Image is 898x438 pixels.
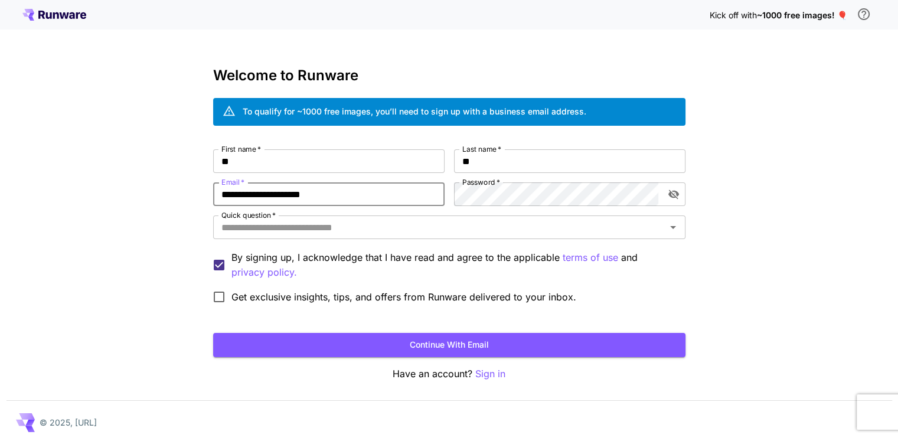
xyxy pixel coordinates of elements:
[563,250,618,265] p: terms of use
[462,144,501,154] label: Last name
[221,210,276,220] label: Quick question
[213,333,685,357] button: Continue with email
[710,10,757,20] span: Kick off with
[231,265,297,280] p: privacy policy.
[757,10,847,20] span: ~1000 free images! 🎈
[231,290,576,304] span: Get exclusive insights, tips, and offers from Runware delivered to your inbox.
[462,177,500,187] label: Password
[665,219,681,236] button: Open
[852,2,876,26] button: In order to qualify for free credit, you need to sign up with a business email address and click ...
[663,184,684,205] button: toggle password visibility
[40,416,97,429] p: © 2025, [URL]
[213,67,685,84] h3: Welcome to Runware
[475,367,505,381] button: Sign in
[243,105,586,117] div: To qualify for ~1000 free images, you’ll need to sign up with a business email address.
[213,367,685,381] p: Have an account?
[231,265,297,280] button: By signing up, I acknowledge that I have read and agree to the applicable terms of use and
[231,250,676,280] p: By signing up, I acknowledge that I have read and agree to the applicable and
[221,177,244,187] label: Email
[563,250,618,265] button: By signing up, I acknowledge that I have read and agree to the applicable and privacy policy.
[221,144,261,154] label: First name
